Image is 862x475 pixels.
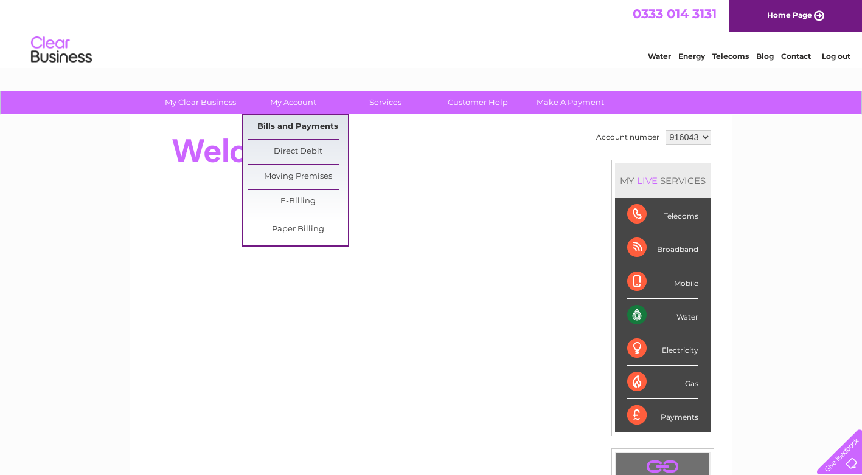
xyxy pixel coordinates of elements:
[335,91,436,114] a: Services
[627,198,698,231] div: Telecoms
[248,165,348,189] a: Moving Premises
[248,190,348,214] a: E-Billing
[520,91,620,114] a: Make A Payment
[150,91,251,114] a: My Clear Business
[781,52,811,61] a: Contact
[30,32,92,69] img: logo.png
[648,52,671,61] a: Water
[144,7,719,59] div: Clear Business is a trading name of Verastar Limited (registered in [GEOGRAPHIC_DATA] No. 3667643...
[615,163,711,198] div: MY SERVICES
[678,52,705,61] a: Energy
[627,265,698,299] div: Mobile
[634,175,660,186] div: LIVE
[627,366,698,399] div: Gas
[627,332,698,366] div: Electricity
[627,399,698,432] div: Payments
[756,52,774,61] a: Blog
[627,231,698,265] div: Broadband
[248,140,348,164] a: Direct Debit
[712,52,749,61] a: Telecoms
[243,91,343,114] a: My Account
[822,52,850,61] a: Log out
[248,217,348,242] a: Paper Billing
[428,91,528,114] a: Customer Help
[627,299,698,332] div: Water
[248,115,348,139] a: Bills and Payments
[633,6,717,21] a: 0333 014 3131
[593,127,662,148] td: Account number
